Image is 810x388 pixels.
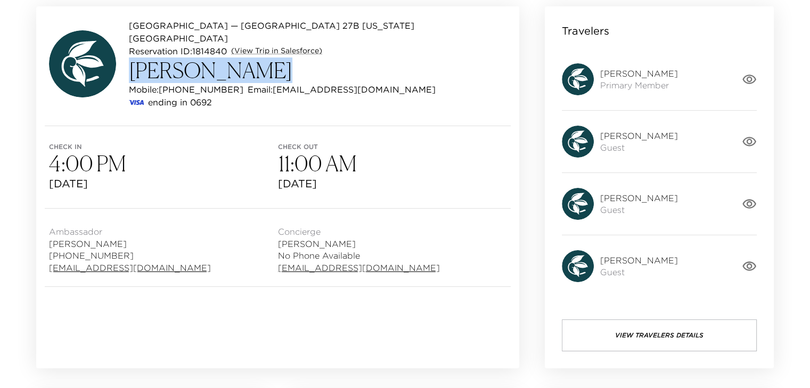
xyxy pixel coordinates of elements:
[49,30,116,97] img: avatar.4afec266560d411620d96f9f038fe73f.svg
[600,142,678,153] span: Guest
[129,100,144,105] img: credit card type
[248,83,436,96] p: Email: [EMAIL_ADDRESS][DOMAIN_NAME]
[600,130,678,142] span: [PERSON_NAME]
[278,250,440,261] span: No Phone Available
[600,204,678,216] span: Guest
[129,57,506,83] h3: [PERSON_NAME]
[278,262,440,274] a: [EMAIL_ADDRESS][DOMAIN_NAME]
[562,319,757,351] button: View Travelers Details
[129,83,243,96] p: Mobile: [PHONE_NUMBER]
[278,238,440,250] span: [PERSON_NAME]
[278,176,507,191] span: [DATE]
[278,151,507,176] h3: 11:00 AM
[49,262,211,274] a: [EMAIL_ADDRESS][DOMAIN_NAME]
[49,238,211,250] span: [PERSON_NAME]
[562,23,609,38] p: Travelers
[278,143,507,151] span: Check out
[148,96,212,109] p: ending in 0692
[600,79,678,91] span: Primary Member
[49,151,278,176] h3: 4:00 PM
[278,226,440,237] span: Concierge
[129,45,227,57] p: Reservation ID: 1814840
[600,254,678,266] span: [PERSON_NAME]
[49,250,211,261] span: [PHONE_NUMBER]
[231,46,322,56] a: (View Trip in Salesforce)
[562,126,594,158] img: avatar.4afec266560d411620d96f9f038fe73f.svg
[49,226,211,237] span: Ambassador
[49,176,278,191] span: [DATE]
[562,250,594,282] img: avatar.4afec266560d411620d96f9f038fe73f.svg
[49,143,278,151] span: Check in
[600,192,678,204] span: [PERSON_NAME]
[562,63,594,95] img: avatar.4afec266560d411620d96f9f038fe73f.svg
[600,68,678,79] span: [PERSON_NAME]
[562,188,594,220] img: avatar.4afec266560d411620d96f9f038fe73f.svg
[600,266,678,278] span: Guest
[129,19,506,45] p: [GEOGRAPHIC_DATA] — [GEOGRAPHIC_DATA] 27B [US_STATE][GEOGRAPHIC_DATA]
